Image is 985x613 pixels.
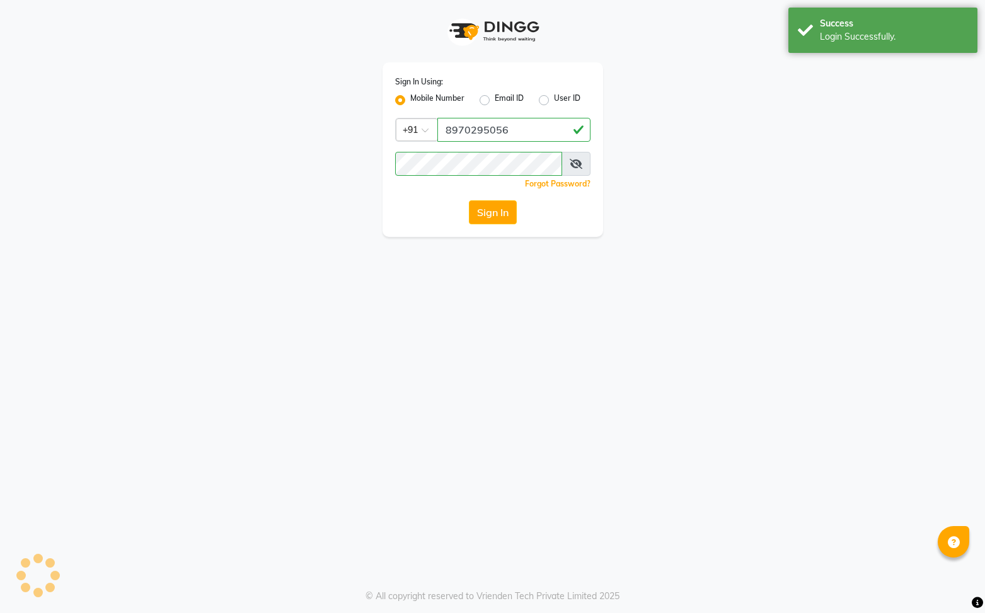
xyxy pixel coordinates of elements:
[525,179,590,188] a: Forgot Password?
[395,152,562,176] input: Username
[469,200,517,224] button: Sign In
[495,93,524,108] label: Email ID
[442,13,543,50] img: logo1.svg
[820,17,968,30] div: Success
[410,93,464,108] label: Mobile Number
[820,30,968,43] div: Login Successfully.
[437,118,590,142] input: Username
[554,93,580,108] label: User ID
[395,76,443,88] label: Sign In Using:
